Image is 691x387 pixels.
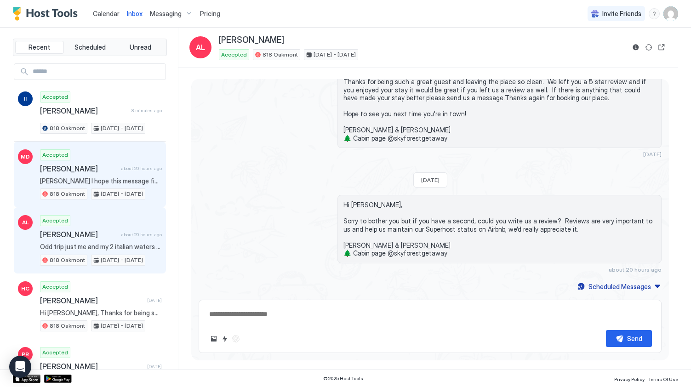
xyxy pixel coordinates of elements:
[40,243,162,251] span: Odd trip just me and my 2 italian waters dogs - 1 turns 12 and its her bday retreat in the [PERSO...
[42,216,68,225] span: Accepted
[22,350,29,359] span: PR
[50,124,85,132] span: 818 Oakmont
[150,10,182,18] span: Messaging
[421,176,440,183] span: [DATE]
[93,9,120,18] a: Calendar
[606,330,652,347] button: Send
[40,309,162,317] span: Hi [PERSON_NAME], Thanks for being such a great guest and leaving the place so clean. We left you...
[219,35,284,46] span: [PERSON_NAME]
[614,374,645,383] a: Privacy Policy
[614,376,645,382] span: Privacy Policy
[648,376,678,382] span: Terms Of Use
[627,334,642,343] div: Send
[74,43,106,51] span: Scheduled
[656,42,667,53] button: Open reservation
[13,375,40,383] a: App Store
[40,296,143,305] span: [PERSON_NAME]
[66,41,114,54] button: Scheduled
[9,356,31,378] div: Open Intercom Messenger
[643,42,654,53] button: Sync reservation
[588,282,651,291] div: Scheduled Messages
[127,10,143,17] span: Inbox
[44,375,72,383] a: Google Play Store
[648,374,678,383] a: Terms Of Use
[196,42,205,53] span: AL
[314,51,356,59] span: [DATE] - [DATE]
[50,190,85,198] span: 818 Oakmont
[127,9,143,18] a: Inbox
[116,41,165,54] button: Unread
[101,124,143,132] span: [DATE] - [DATE]
[50,256,85,264] span: 818 Oakmont
[40,177,162,185] span: [PERSON_NAME] I hope this message finds you well and enjoying your day. I just wanted to reach ou...
[101,322,143,330] span: [DATE] - [DATE]
[130,43,151,51] span: Unread
[663,6,678,21] div: User profile
[147,364,162,370] span: [DATE]
[50,322,85,330] span: 818 Oakmont
[643,151,662,158] span: [DATE]
[121,232,162,238] span: about 20 hours ago
[200,10,220,18] span: Pricing
[208,333,219,344] button: Upload image
[29,64,166,80] input: Input Field
[13,39,167,56] div: tab-group
[101,190,143,198] span: [DATE] - [DATE]
[42,151,68,159] span: Accepted
[42,283,68,291] span: Accepted
[219,333,230,344] button: Quick reply
[42,93,68,101] span: Accepted
[40,164,117,173] span: [PERSON_NAME]
[21,285,29,293] span: HC
[131,108,162,114] span: 8 minutes ago
[649,8,660,19] div: menu
[630,42,641,53] button: Reservation information
[263,51,298,59] span: 818 Oakmont
[602,10,641,18] span: Invite Friends
[40,106,128,115] span: [PERSON_NAME]
[343,201,656,257] span: Hi [PERSON_NAME], Sorry to bother you but if you have a second, could you write us a review? Revi...
[93,10,120,17] span: Calendar
[609,266,662,273] span: about 20 hours ago
[121,165,162,171] span: about 20 hours ago
[24,95,27,103] span: II
[323,376,363,381] span: © 2025 Host Tools
[22,218,29,227] span: AL
[29,43,50,51] span: Recent
[13,7,82,21] a: Host Tools Logo
[42,348,68,357] span: Accepted
[101,256,143,264] span: [DATE] - [DATE]
[40,362,143,371] span: [PERSON_NAME]
[40,230,117,239] span: [PERSON_NAME]
[343,62,656,142] span: Hi [PERSON_NAME], Thanks for being such a great guest and leaving the place so clean. We left you...
[147,297,162,303] span: [DATE]
[576,280,662,293] button: Scheduled Messages
[15,41,64,54] button: Recent
[221,51,247,59] span: Accepted
[21,153,30,161] span: MD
